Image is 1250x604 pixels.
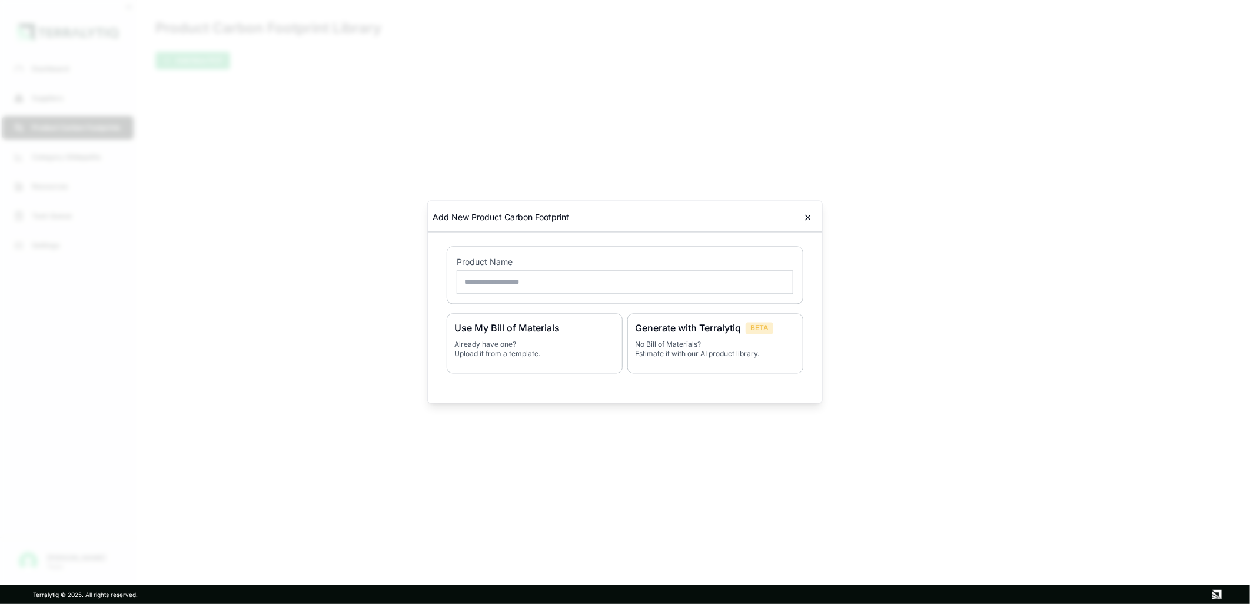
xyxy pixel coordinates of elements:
[454,321,615,336] h3: Use My Bill of Materials
[635,340,796,359] p: No Bill of Materials? Estimate it with our AI product library.
[454,340,615,359] p: Already have one? Upload it from a template.
[433,212,569,224] h2: Add New Product Carbon Footprint
[457,257,793,268] label: Product Name
[635,321,741,336] h3: Generate with Terralytiq
[746,323,773,334] span: BETA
